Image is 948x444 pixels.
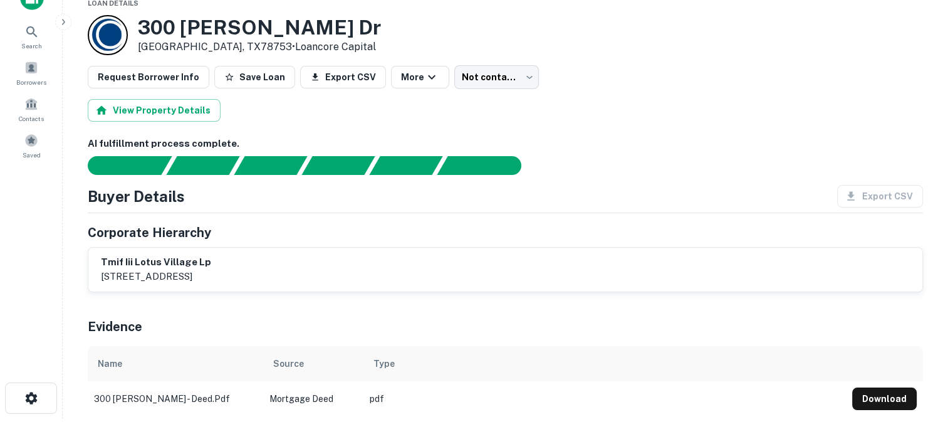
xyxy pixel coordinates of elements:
[363,381,846,416] td: pdf
[273,356,304,371] div: Source
[23,150,41,160] span: Saved
[263,381,363,416] td: Mortgage Deed
[295,41,376,53] a: Loancore Capital
[373,356,395,371] div: Type
[391,66,449,88] button: More
[437,156,536,175] div: AI fulfillment process complete.
[138,40,381,55] p: [GEOGRAPHIC_DATA], TX78753 •
[88,223,211,242] h5: Corporate Hierarchy
[88,346,263,381] th: Name
[73,156,167,175] div: Sending borrower request to AI...
[885,304,948,364] iframe: Chat Widget
[454,65,539,89] div: Not contacted
[19,114,44,124] span: Contacts
[101,269,211,284] p: [STREET_ADDRESS]
[234,156,307,175] div: Documents found, AI parsing details...
[88,66,209,88] button: Request Borrower Info
[88,317,142,336] h5: Evidence
[88,185,185,208] h4: Buyer Details
[88,137,923,151] h6: AI fulfillment process complete.
[88,346,923,416] div: scrollable content
[98,356,122,371] div: Name
[138,16,381,40] h3: 300 [PERSON_NAME] Dr
[263,346,363,381] th: Source
[300,66,386,88] button: Export CSV
[166,156,239,175] div: Your request is received and processing...
[21,41,42,51] span: Search
[101,255,211,270] h6: tmif iii lotus village lp
[88,99,221,122] button: View Property Details
[214,66,295,88] button: Save Loan
[4,129,59,162] a: Saved
[4,92,59,126] a: Contacts
[4,19,59,53] a: Search
[852,388,917,410] button: Download
[301,156,375,175] div: Principals found, AI now looking for contact information...
[4,56,59,90] a: Borrowers
[369,156,442,175] div: Principals found, still searching for contact information. This may take time...
[16,77,46,87] span: Borrowers
[363,346,846,381] th: Type
[88,381,263,416] td: 300 [PERSON_NAME] - deed.pdf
